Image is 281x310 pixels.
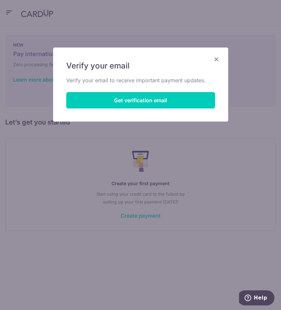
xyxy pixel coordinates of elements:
[239,290,274,307] iframe: Opens a widget where you can find more information
[66,92,215,108] button: Get verification email
[212,55,220,63] button: Close
[66,76,215,84] p: Verify your email to receive important payment updates.
[66,61,130,71] span: Verify your email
